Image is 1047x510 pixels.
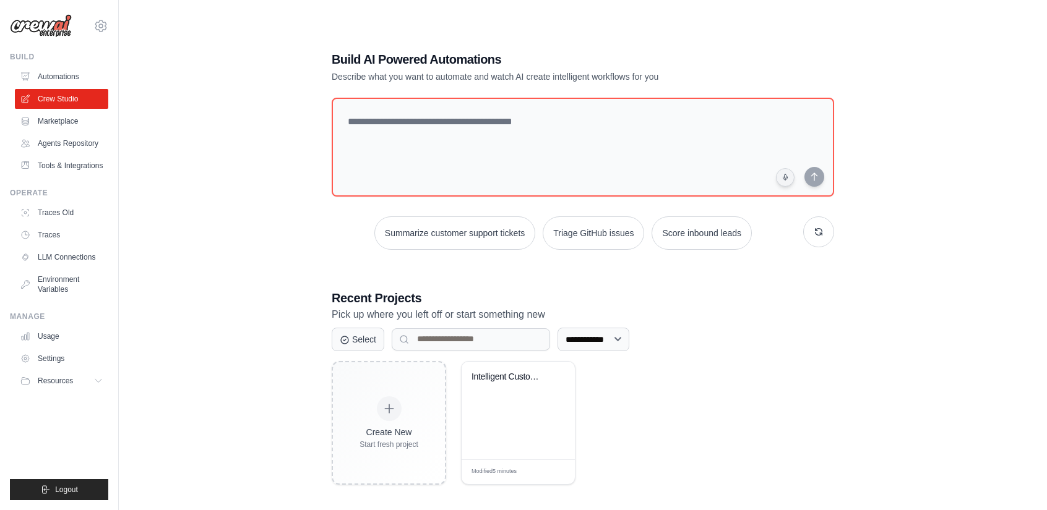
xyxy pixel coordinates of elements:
[15,225,108,245] a: Traces
[15,371,108,391] button: Resources
[332,289,834,307] h3: Recent Projects
[332,51,748,68] h1: Build AI Powered Automations
[360,426,418,438] div: Create New
[472,372,546,383] div: Intelligent Customer Support Ticket Processing
[10,188,108,198] div: Operate
[332,307,834,323] p: Pick up where you left off or start something new
[38,376,73,386] span: Resources
[472,467,517,476] span: Modified 5 minutes
[15,247,108,267] a: LLM Connections
[55,485,78,495] span: Logout
[360,440,418,449] div: Start fresh project
[15,349,108,368] a: Settings
[776,168,795,187] button: Click to speak your automation idea
[10,479,108,500] button: Logout
[803,216,834,247] button: Get new suggestions
[10,52,108,62] div: Build
[985,451,1047,510] iframe: Chat Widget
[10,14,72,38] img: Logo
[15,89,108,109] a: Crew Studio
[985,451,1047,510] div: Chat-Widget
[332,70,748,83] p: Describe what you want to automate and watch AI create intelligent workflows for you
[15,67,108,87] a: Automations
[15,203,108,223] a: Traces Old
[15,111,108,131] a: Marketplace
[652,216,752,250] button: Score inbound leads
[15,134,108,153] a: Agents Repository
[374,216,535,250] button: Summarize customer support tickets
[543,216,644,250] button: Triage GitHub issues
[15,270,108,299] a: Environment Variables
[332,328,384,351] button: Select
[15,156,108,176] a: Tools & Integrations
[546,467,556,477] span: Edit
[10,312,108,321] div: Manage
[15,326,108,346] a: Usage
